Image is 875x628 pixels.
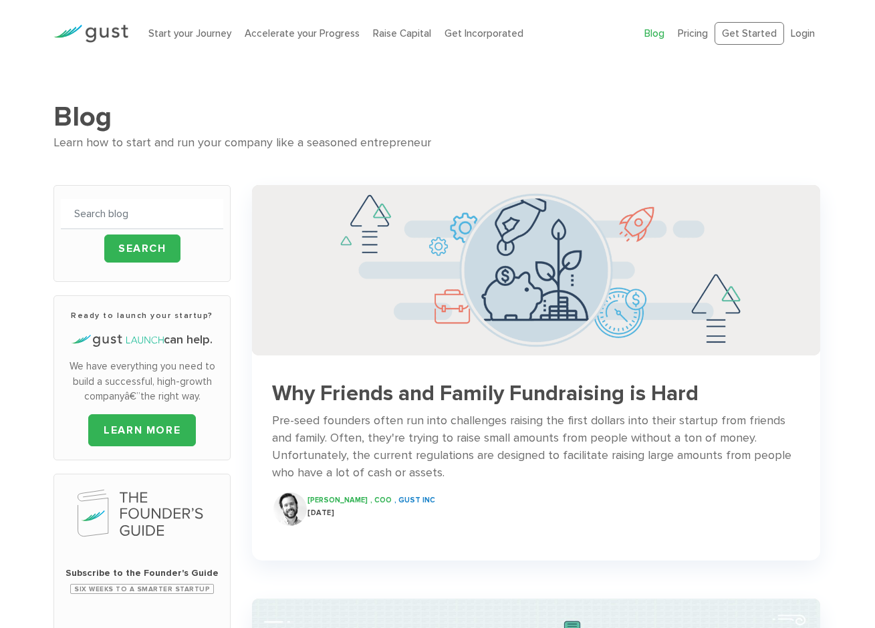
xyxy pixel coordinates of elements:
a: Get Incorporated [445,27,523,39]
span: Subscribe to the Founder's Guide [61,567,223,580]
span: [DATE] [307,508,334,517]
p: We have everything you need to build a successful, high-growth companyâ€”the right way. [61,359,223,404]
img: Successful Startup Founders Invest In Their Own Ventures 0742d64fd6a698c3cfa409e71c3cc4e5620a7e72... [252,185,820,355]
img: Gust Logo [53,25,128,43]
img: Ryan Nash [273,492,307,526]
a: LEARN MORE [88,414,196,446]
input: Search [104,234,180,263]
a: Login [791,27,815,39]
div: Pre-seed founders often run into challenges raising the first dollars into their startup from fri... [272,412,800,482]
a: Get Started [715,22,784,45]
a: Start your Journey [148,27,231,39]
div: Learn how to start and run your company like a seasoned entrepreneur [53,134,821,153]
a: Raise Capital [373,27,431,39]
h1: Blog [53,100,821,134]
h3: Why Friends and Family Fundraising is Hard [272,382,800,406]
input: Search blog [61,199,223,229]
a: Accelerate your Progress [245,27,360,39]
span: , Gust INC [394,496,435,504]
span: , COO [370,496,392,504]
a: Pricing [678,27,708,39]
a: Successful Startup Founders Invest In Their Own Ventures 0742d64fd6a698c3cfa409e71c3cc4e5620a7e72... [252,185,820,538]
span: Six Weeks to a Smarter Startup [70,584,214,594]
span: [PERSON_NAME] [307,496,368,504]
h4: can help. [61,331,223,349]
a: Blog [644,27,664,39]
h3: Ready to launch your startup? [61,309,223,321]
